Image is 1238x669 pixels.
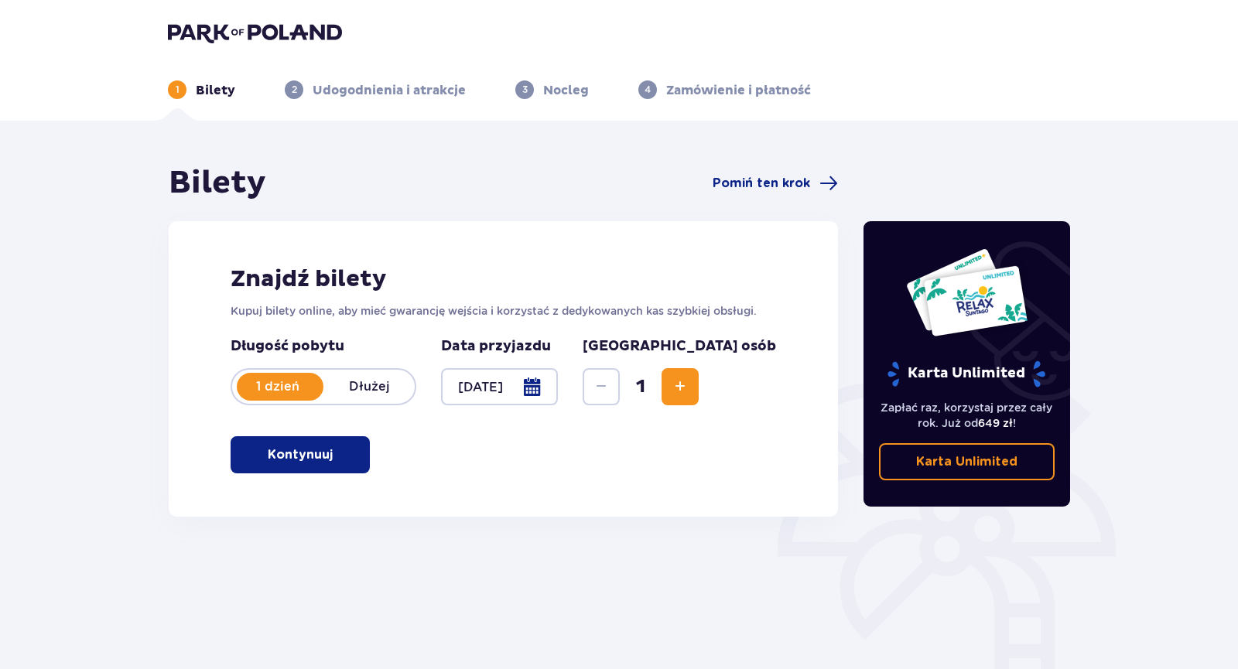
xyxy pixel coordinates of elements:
p: Zapłać raz, korzystaj przez cały rok. Już od ! [879,400,1055,431]
button: Increase [662,368,699,405]
p: [GEOGRAPHIC_DATA] osób [583,337,776,356]
button: Decrease [583,368,620,405]
a: Karta Unlimited [879,443,1055,480]
p: 1 dzień [232,378,323,395]
h2: Znajdź bilety [231,265,776,294]
button: Kontynuuj [231,436,370,473]
p: 3 [522,83,528,97]
span: Pomiń ten krok [713,175,810,192]
p: 4 [645,83,651,97]
p: Kupuj bilety online, aby mieć gwarancję wejścia i korzystać z dedykowanych kas szybkiej obsługi. [231,303,776,319]
p: Dłużej [323,378,415,395]
img: Park of Poland logo [168,22,342,43]
p: 2 [292,83,297,97]
p: Data przyjazdu [441,337,551,356]
p: Zamówienie i płatność [666,82,811,99]
h1: Bilety [169,164,266,203]
span: 649 zł [978,417,1013,429]
span: 1 [623,375,658,398]
p: Bilety [196,82,235,99]
a: Pomiń ten krok [713,174,838,193]
p: 1 [176,83,180,97]
p: Karta Unlimited [916,453,1017,470]
p: Nocleg [543,82,589,99]
p: Karta Unlimited [886,360,1047,387]
p: Kontynuuj [268,446,333,463]
p: Udogodnienia i atrakcje [313,82,466,99]
p: Długość pobytu [231,337,416,356]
